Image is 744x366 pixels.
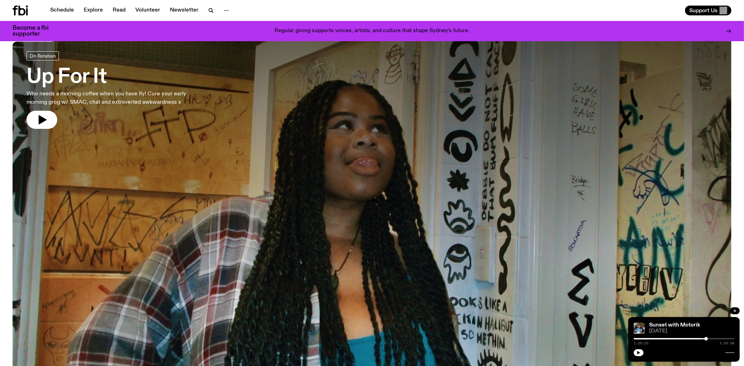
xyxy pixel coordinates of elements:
[720,342,734,345] span: 1:59:58
[649,329,734,334] span: [DATE]
[27,51,59,60] a: On Rotation
[685,6,731,15] button: Support Us
[275,28,469,34] p: Regular giving supports voices, artists, and culture that shape Sydney’s future.
[131,6,164,15] a: Volunteer
[649,322,700,328] a: Sunset with Motorik
[166,6,203,15] a: Newsletter
[46,6,78,15] a: Schedule
[634,342,648,345] span: 1:26:25
[27,90,205,107] p: Who needs a morning coffee when you have Ify! Cure your early morning grog w/ SMAC, chat and extr...
[27,67,205,87] h3: Up For It
[13,25,57,37] h3: Become a fbi supporter
[108,6,130,15] a: Read
[689,7,717,14] span: Support Us
[80,6,107,15] a: Explore
[27,51,205,129] a: Up For ItWho needs a morning coffee when you have Ify! Cure your early morning grog w/ SMAC, chat...
[30,53,56,58] span: On Rotation
[634,323,645,334] img: Andrew, Reenie, and Pat stand in a row, smiling at the camera, in dappled light with a vine leafe...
